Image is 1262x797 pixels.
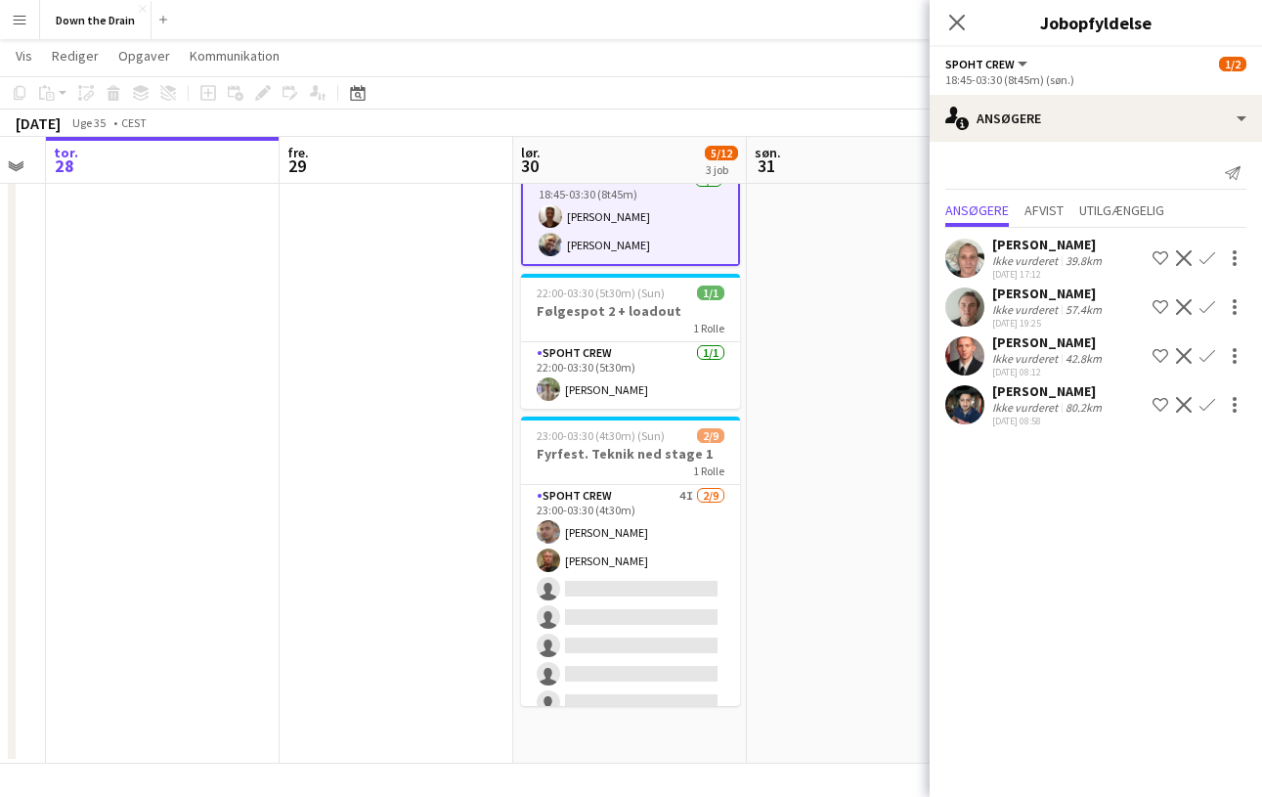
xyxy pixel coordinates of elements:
div: [DATE] 19:25 [992,317,1106,330]
app-job-card: 23:00-03:30 (4t30m) (Sun)2/9Fyrfest. Teknik ned stage 11 RolleSpoht Crew4I2/923:00-03:30 (4t30m)[... [521,417,740,706]
app-card-role: Spoht Crew2/218:45-03:30 (8t45m)[PERSON_NAME][PERSON_NAME] [521,167,740,266]
span: Uge 35 [65,115,113,130]
span: 1 Rolle [693,321,724,335]
h3: Følgespot 2 + loadout [521,302,740,320]
a: Opgaver [110,43,178,68]
div: Ikke vurderet [992,351,1062,366]
span: 1 Rolle [693,464,724,478]
span: Ansøgere [945,203,1009,217]
div: Ikke vurderet [992,253,1062,268]
span: Opgaver [118,47,170,65]
span: fre. [287,144,309,161]
div: CEST [121,115,147,130]
div: [PERSON_NAME] [992,285,1106,302]
div: 3 job [706,162,737,177]
div: [DATE] 08:12 [992,366,1106,378]
span: 2/9 [697,428,724,443]
div: [DATE] 08:58 [992,415,1106,427]
span: Spoht Crew [945,57,1015,71]
button: Down the Drain [40,1,152,39]
span: 30 [518,155,541,177]
div: [PERSON_NAME] [992,382,1106,400]
span: 22:00-03:30 (5t30m) (Sun) [537,286,665,300]
span: Rediger [52,47,99,65]
div: [PERSON_NAME] [992,236,1106,253]
a: Rediger [44,43,107,68]
span: Vis [16,47,32,65]
div: 39.8km [1062,253,1106,268]
span: søn. [755,144,781,161]
div: [PERSON_NAME] [992,333,1106,351]
span: 1/2 [1219,57,1246,71]
app-card-role: Spoht Crew1/122:00-03:30 (5t30m)[PERSON_NAME] [521,342,740,409]
app-job-card: 22:00-03:30 (5t30m) (Sun)1/1Følgespot 2 + loadout1 RolleSpoht Crew1/122:00-03:30 (5t30m)[PERSON_N... [521,274,740,409]
div: Ikke vurderet [992,400,1062,415]
span: Kommunikation [190,47,280,65]
span: 31 [752,155,781,177]
div: [DATE] [16,113,61,133]
h3: Fyrfest. Teknik ned stage 1 [521,445,740,463]
span: 5/12 [705,146,738,160]
button: Spoht Crew [945,57,1030,71]
app-card-role: Spoht Crew4I2/923:00-03:30 (4t30m)[PERSON_NAME][PERSON_NAME] [521,485,740,778]
span: 1/1 [697,286,724,300]
span: lør. [521,144,541,161]
span: Afvist [1024,203,1064,217]
div: 80.2km [1062,400,1106,415]
a: Kommunikation [182,43,287,68]
span: 29 [284,155,309,177]
h3: Jobopfyldelse [930,10,1262,35]
div: [DATE] 17:12 [992,268,1106,281]
span: 28 [51,155,78,177]
div: Ansøgere [930,95,1262,142]
div: Ikke vurderet [992,302,1062,317]
span: Utilgængelig [1079,203,1164,217]
div: 57.4km [1062,302,1106,317]
div: 18:45-03:30 (8t45m) (søn.) [945,72,1246,87]
span: 23:00-03:30 (4t30m) (Sun) [537,428,665,443]
a: Vis [8,43,40,68]
div: 42.8km [1062,351,1106,366]
span: tor. [54,144,78,161]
